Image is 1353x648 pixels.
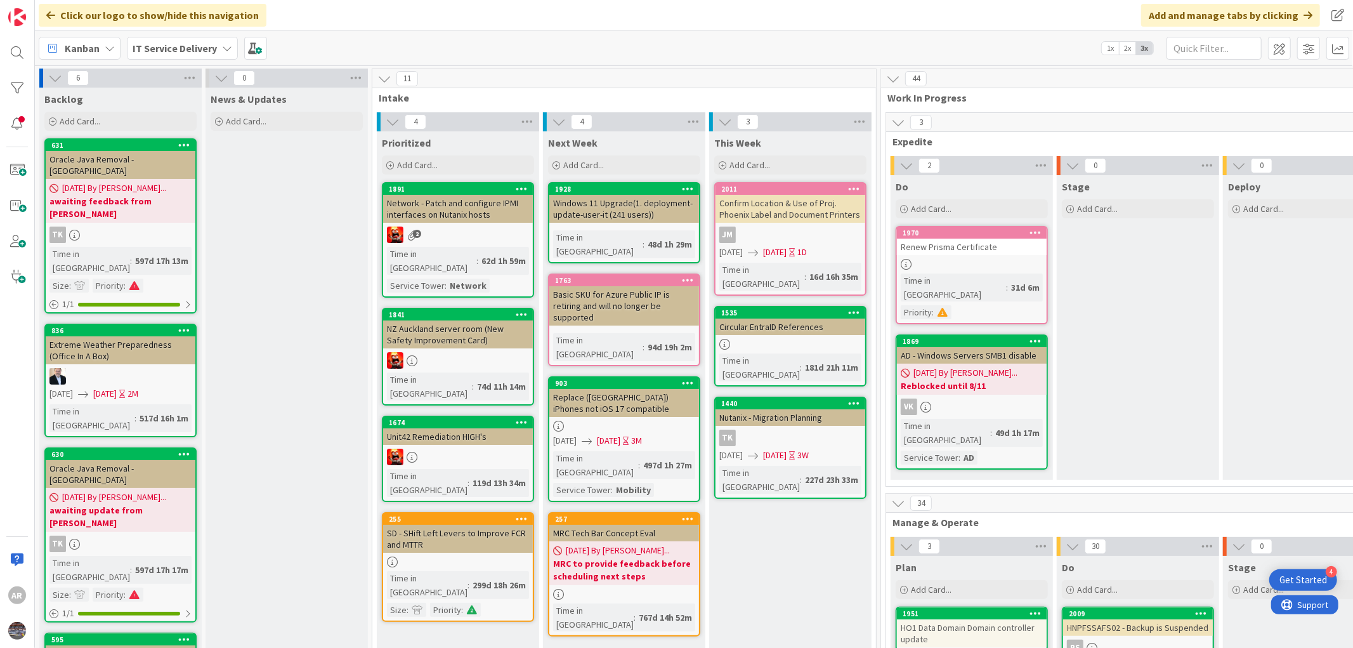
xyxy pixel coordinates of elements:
[469,476,529,490] div: 119d 13h 34m
[714,306,866,387] a: 1535Circular EntraID ReferencesTime in [GEOGRAPHIC_DATA]:181d 21h 11m
[8,622,26,640] img: avatar
[387,279,445,293] div: Service Tower
[958,451,960,465] span: :
[51,450,195,459] div: 630
[389,418,533,427] div: 1674
[911,584,951,595] span: Add Card...
[553,451,638,479] div: Time in [GEOGRAPHIC_DATA]
[382,512,534,622] a: 255SD - SHift Left Levers to Improve FCR and MTTRTime in [GEOGRAPHIC_DATA]:299d 18h 26mSize:Prior...
[46,227,195,243] div: TK
[1228,180,1260,193] span: Deploy
[549,195,699,223] div: Windows 11 Upgrade(1. deployment-update-user-it (241 users))
[1141,4,1320,27] div: Add and manage tabs by clicking
[478,254,529,268] div: 62d 1h 59m
[8,8,26,26] img: Visit kanbanzone.com
[124,279,126,293] span: :
[1062,561,1075,574] span: Do
[1062,180,1090,193] span: Stage
[716,398,865,409] div: 1440
[901,274,1006,301] div: Time in [GEOGRAPHIC_DATA]
[382,308,534,406] a: 1841NZ Auckland server room (New Safety Improvement Card)VNTime in [GEOGRAPHIC_DATA]:74d 11h 14m
[1228,561,1256,574] span: Stage
[387,247,476,275] div: Time in [GEOGRAPHIC_DATA]
[49,504,192,529] b: awaiting update from [PERSON_NAME]
[897,336,1047,364] div: 1869AD - Windows Servers SMB1 disable
[990,426,992,440] span: :
[27,2,58,17] span: Support
[636,611,695,625] div: 767d 14h 52m
[46,605,195,621] div: 1/1
[46,140,195,151] div: 631
[383,227,533,243] div: VN
[93,588,124,602] div: Priority
[613,483,654,497] div: Mobility
[721,185,865,194] div: 2011
[383,525,533,553] div: SD - SHift Left Levers to Improve FCR and MTTR
[611,483,613,497] span: :
[800,360,802,374] span: :
[802,360,861,374] div: 181d 21h 11m
[474,380,529,393] div: 74d 11h 14m
[571,114,592,129] span: 4
[555,185,699,194] div: 1928
[1085,539,1106,554] span: 30
[127,387,138,400] div: 2M
[1006,281,1008,294] span: :
[896,180,908,193] span: Do
[548,512,700,637] a: 257MRC Tech Bar Concept Eval[DATE] By [PERSON_NAME]...MRC to provide feedback before scheduling n...
[46,460,195,488] div: Oracle Java Removal - [GEOGRAPHIC_DATA]
[62,607,74,620] span: 1 / 1
[1167,37,1262,60] input: Quick Filter...
[383,513,533,525] div: 255
[1269,569,1337,591] div: Open Get Started checklist, remaining modules: 4
[901,399,917,415] div: VK
[383,417,533,428] div: 1674
[46,449,195,488] div: 630Oracle Java Removal - [GEOGRAPHIC_DATA]
[806,270,861,284] div: 16d 16h 35m
[379,91,860,104] span: Intake
[467,578,469,592] span: :
[132,563,192,577] div: 597d 17h 17m
[49,588,69,602] div: Size
[802,473,861,487] div: 227d 23h 33m
[553,230,643,258] div: Time in [GEOGRAPHIC_DATA]
[549,513,699,541] div: 257MRC Tech Bar Concept Eval
[901,451,958,465] div: Service Tower
[49,536,66,552] div: TK
[132,254,192,268] div: 597d 17h 13m
[44,324,197,437] a: 836Extreme Weather Preparedness (Office In A Box)HO[DATE][DATE]2MTime in [GEOGRAPHIC_DATA]:517d 1...
[897,336,1047,347] div: 1869
[903,228,1047,237] div: 1970
[469,578,529,592] div: 299d 18h 26m
[1251,158,1272,173] span: 0
[729,159,770,171] span: Add Card...
[62,182,166,195] span: [DATE] By [PERSON_NAME]...
[716,307,865,319] div: 1535
[49,387,73,400] span: [DATE]
[383,309,533,348] div: 1841NZ Auckland server room (New Safety Improvement Card)
[413,230,421,238] span: 2
[714,136,761,149] span: This Week
[597,434,620,447] span: [DATE]
[389,310,533,319] div: 1841
[716,398,865,426] div: 1440Nutanix - Migration Planning
[387,603,407,617] div: Size
[566,544,670,557] span: [DATE] By [PERSON_NAME]...
[387,449,403,465] img: VN
[389,515,533,524] div: 255
[553,434,577,447] span: [DATE]
[897,608,1047,647] div: 1951HO1 Data Domain Domain controller update
[130,563,132,577] span: :
[901,419,990,447] div: Time in [GEOGRAPHIC_DATA]
[382,182,534,298] a: 1891Network - Patch and configure IPMI interfaces on Nutanix hostsVNTime in [GEOGRAPHIC_DATA]:62d...
[1063,608,1213,619] div: 2009
[397,159,438,171] span: Add Card...
[643,340,644,354] span: :
[51,326,195,335] div: 836
[1102,42,1119,55] span: 1x
[62,491,166,504] span: [DATE] By [PERSON_NAME]...
[549,286,699,326] div: Basic SKU for Azure Public IP is retiring and will no longer be supported
[46,151,195,179] div: Oracle Java Removal - [GEOGRAPHIC_DATA]
[67,70,89,86] span: 6
[901,380,1043,392] b: Reblocked until 8/11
